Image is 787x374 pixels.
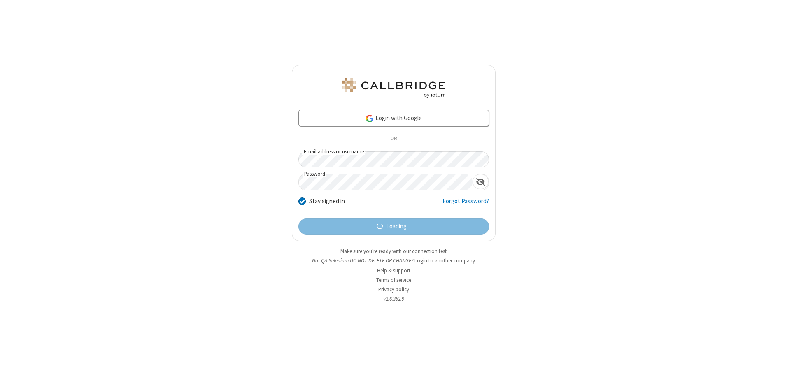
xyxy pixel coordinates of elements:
a: Terms of service [376,276,411,283]
label: Stay signed in [309,197,345,206]
a: Login with Google [298,110,489,126]
img: QA Selenium DO NOT DELETE OR CHANGE [340,78,447,98]
li: Not QA Selenium DO NOT DELETE OR CHANGE? [292,257,496,265]
span: OR [387,133,400,145]
a: Privacy policy [378,286,409,293]
a: Help & support [377,267,410,274]
input: Password [299,174,473,190]
a: Make sure you're ready with our connection test [340,248,447,255]
div: Show password [473,174,489,189]
input: Email address or username [298,151,489,167]
span: Loading... [386,222,410,231]
iframe: Chat [766,353,781,368]
img: google-icon.png [365,114,374,123]
button: Login to another company [414,257,475,265]
a: Forgot Password? [442,197,489,212]
li: v2.6.352.9 [292,295,496,303]
button: Loading... [298,218,489,235]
